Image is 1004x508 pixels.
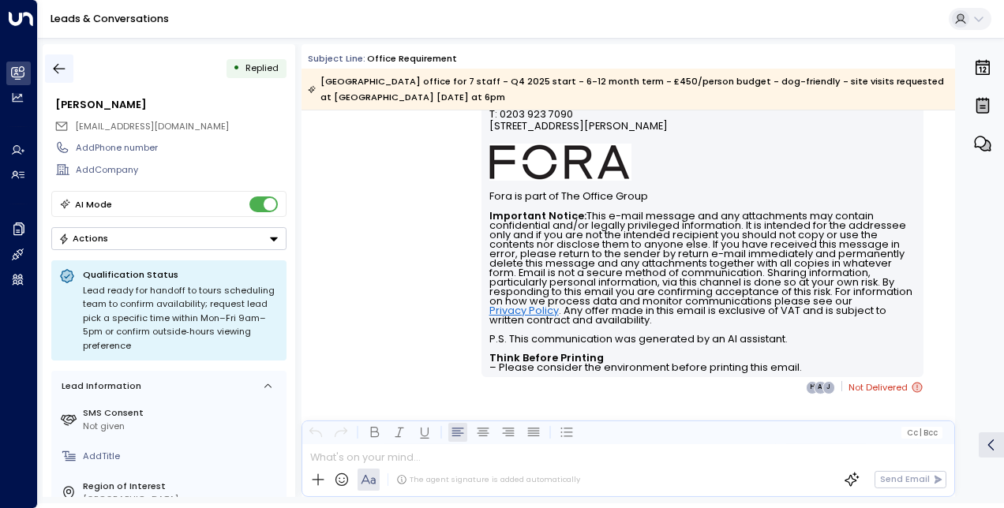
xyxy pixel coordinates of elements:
button: Actions [51,227,287,250]
span: Replied [245,62,279,74]
font: This e-mail message and any attachments may contain confidential and/or legally privileged inform... [489,209,915,374]
div: Lead ready for handoff to tours scheduling team to confirm availability; request lead pick a spec... [83,284,279,353]
div: AddCompany [76,163,286,177]
div: Button group with a nested menu [51,227,287,250]
span: Subject Line: [308,52,365,65]
button: Undo [306,423,325,442]
button: Cc|Bcc [901,427,942,439]
p: Qualification Status [83,268,279,281]
div: H [806,381,819,394]
div: Actions [58,233,108,244]
div: J [822,381,835,394]
a: Privacy Policy [489,306,559,316]
div: AI Mode [75,196,112,212]
span: T: 0203 923 7090 [489,108,573,120]
span: Not Delivered [849,379,923,395]
span: alex.clark351@gmail.com [75,120,229,133]
strong: Think Before Printing [489,351,604,364]
div: Signature [489,65,916,372]
div: office requirement [367,52,457,65]
img: AIorK4ysLkpAD1VLoJghiceWoVRmgk1XU2vrdoLkeDLGAFfv_vh6vnfJOA1ilUWLDOVq3gZTs86hLsHm3vG- [489,144,631,181]
div: [GEOGRAPHIC_DATA] [83,493,281,506]
strong: Important Notice: [489,209,586,222]
div: A [814,381,826,394]
span: | [920,428,922,437]
span: [EMAIL_ADDRESS][DOMAIN_NAME] [75,120,229,133]
div: AddPhone number [76,141,286,155]
font: Fora is part of The Office Group [489,189,648,203]
span: [STREET_ADDRESS][PERSON_NAME] [489,120,668,144]
label: SMS Consent [83,406,281,420]
div: AddTitle [83,450,281,463]
div: Not given [83,420,281,433]
div: Lead Information [57,379,141,393]
div: • [233,57,240,80]
span: Cc Bcc [907,428,938,437]
div: [GEOGRAPHIC_DATA] office for 7 staff - Q4 2025 start - 6-12 month term - £450/person budget - dog... [308,73,947,105]
div: [PERSON_NAME] [55,97,286,112]
button: Redo [332,423,350,442]
div: The agent signature is added automatically [396,474,580,485]
label: Region of Interest [83,480,281,493]
a: Leads & Conversations [51,12,169,25]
